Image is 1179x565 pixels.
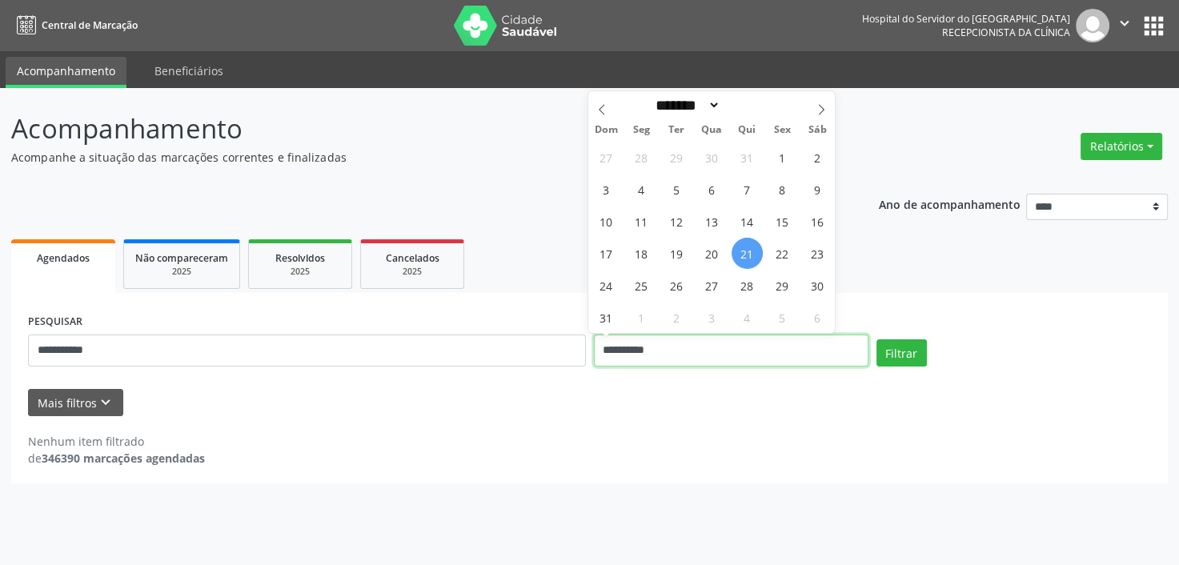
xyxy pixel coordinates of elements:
span: Seg [624,125,659,135]
span: Julho 27, 2025 [591,142,622,173]
span: Agosto 18, 2025 [626,238,657,269]
select: Month [651,97,721,114]
span: Central de Marcação [42,18,138,32]
span: Agosto 19, 2025 [661,238,692,269]
span: Não compareceram [135,251,228,265]
div: 2025 [135,266,228,278]
span: Agosto 14, 2025 [732,206,763,237]
span: Sáb [800,125,835,135]
span: Recepcionista da clínica [942,26,1070,39]
span: Agosto 24, 2025 [591,270,622,301]
span: Julho 28, 2025 [626,142,657,173]
p: Acompanhamento [11,109,821,149]
span: Agosto 6, 2025 [696,174,728,205]
span: Setembro 1, 2025 [626,302,657,333]
span: Qui [729,125,764,135]
span: Agosto 28, 2025 [732,270,763,301]
span: Setembro 2, 2025 [661,302,692,333]
i: keyboard_arrow_down [97,394,114,411]
span: Agosto 23, 2025 [802,238,833,269]
span: Agosto 9, 2025 [802,174,833,205]
span: Setembro 6, 2025 [802,302,833,333]
label: PESQUISAR [28,310,82,335]
span: Agosto 7, 2025 [732,174,763,205]
span: Setembro 3, 2025 [696,302,728,333]
p: Acompanhe a situação das marcações correntes e finalizadas [11,149,821,166]
span: Agosto 5, 2025 [661,174,692,205]
button: Relatórios [1081,133,1162,160]
span: Cancelados [386,251,439,265]
a: Central de Marcação [11,12,138,38]
span: Agosto 17, 2025 [591,238,622,269]
span: Agosto 26, 2025 [661,270,692,301]
span: Agosto 20, 2025 [696,238,728,269]
div: de [28,450,205,467]
img: img [1076,9,1109,42]
span: Agosto 1, 2025 [767,142,798,173]
span: Setembro 4, 2025 [732,302,763,333]
span: Agosto 8, 2025 [767,174,798,205]
div: 2025 [372,266,452,278]
button: Mais filtroskeyboard_arrow_down [28,389,123,417]
span: Julho 29, 2025 [661,142,692,173]
a: Beneficiários [143,57,235,85]
span: Dom [588,125,624,135]
span: Agosto 13, 2025 [696,206,728,237]
a: Acompanhamento [6,57,126,88]
span: Qua [694,125,729,135]
span: Julho 31, 2025 [732,142,763,173]
span: Sex [764,125,800,135]
span: Agosto 30, 2025 [802,270,833,301]
span: Julho 30, 2025 [696,142,728,173]
span: Agosto 4, 2025 [626,174,657,205]
span: Agosto 12, 2025 [661,206,692,237]
div: 2025 [260,266,340,278]
span: Agosto 3, 2025 [591,174,622,205]
span: Agosto 25, 2025 [626,270,657,301]
span: Agosto 16, 2025 [802,206,833,237]
button: Filtrar [876,339,927,367]
span: Agosto 21, 2025 [732,238,763,269]
span: Agosto 10, 2025 [591,206,622,237]
span: Setembro 5, 2025 [767,302,798,333]
span: Agendados [37,251,90,265]
span: Agosto 11, 2025 [626,206,657,237]
p: Ano de acompanhamento [879,194,1021,214]
span: Resolvidos [275,251,325,265]
span: Agosto 22, 2025 [767,238,798,269]
div: Hospital do Servidor do [GEOGRAPHIC_DATA] [862,12,1070,26]
span: Ter [659,125,694,135]
span: Agosto 2, 2025 [802,142,833,173]
span: Agosto 29, 2025 [767,270,798,301]
strong: 346390 marcações agendadas [42,451,205,466]
button:  [1109,9,1140,42]
span: Agosto 27, 2025 [696,270,728,301]
button: apps [1140,12,1168,40]
input: Year [720,97,773,114]
span: Agosto 31, 2025 [591,302,622,333]
span: Agosto 15, 2025 [767,206,798,237]
i:  [1116,14,1133,32]
div: Nenhum item filtrado [28,433,205,450]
